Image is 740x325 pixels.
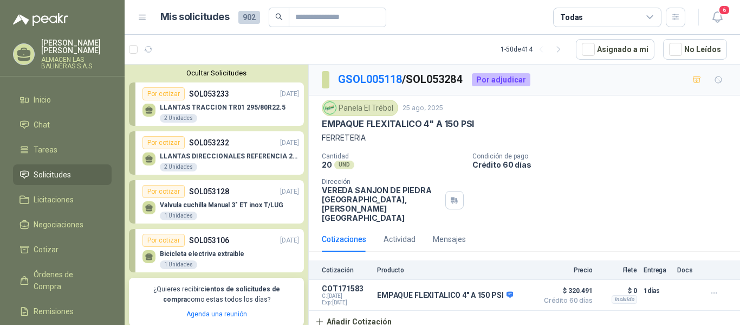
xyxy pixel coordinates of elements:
[34,305,74,317] span: Remisiones
[238,11,260,24] span: 902
[13,301,112,322] a: Remisiones
[377,291,513,301] p: EMPAQUE FLEXITALICO 4" A 150 PSI
[142,136,185,149] div: Por cotizar
[384,233,416,245] div: Actividad
[322,152,464,160] p: Cantidad
[472,152,736,160] p: Condición de pago
[34,194,74,206] span: Licitaciones
[663,39,727,60] button: No Leídos
[322,118,474,130] p: EMPAQUE FLEXITALICO 4" A 150 PSI
[160,104,285,111] p: LLANTAS TRACCION TR01 295/80R22.5
[142,234,185,247] div: Por cotizar
[576,39,654,60] button: Asignado a mi
[189,234,229,246] p: SOL053106
[538,297,593,304] span: Crédito 60 días
[34,219,83,231] span: Negociaciones
[322,266,371,274] p: Cotización
[322,233,366,245] div: Cotizaciones
[13,214,112,235] a: Negociaciones
[403,103,443,113] p: 25 ago, 2025
[189,88,229,100] p: SOL053233
[322,293,371,299] span: C: [DATE]
[275,13,283,21] span: search
[13,90,112,110] a: Inicio
[189,137,229,149] p: SOL053232
[34,269,101,292] span: Órdenes de Compra
[163,285,280,303] b: cientos de solicitudes de compra
[560,11,583,23] div: Todas
[129,229,304,272] a: Por cotizarSOL053106[DATE] Bicicleta electriva extraible1 Unidades
[13,13,68,26] img: Logo peakr
[322,299,371,306] span: Exp: [DATE]
[34,169,71,181] span: Solicitudes
[13,264,112,297] a: Órdenes de Compra
[501,41,567,58] div: 1 - 50 de 414
[129,69,304,77] button: Ocultar Solicitudes
[160,9,230,25] h1: Mis solicitudes
[41,56,112,69] p: ALMACEN LAS BALINERAS S.A.S
[322,132,727,144] p: FERRETERIA
[189,186,229,197] p: SOL053128
[34,244,59,256] span: Cotizar
[142,185,185,198] div: Por cotizar
[160,260,197,269] div: 1 Unidades
[160,152,299,160] p: LLANTAS DIRECCIONALES REFERENCIA 295/80 R22.5
[599,284,637,297] p: $ 0
[34,144,57,156] span: Tareas
[322,100,398,116] div: Panela El Trébol
[34,94,51,106] span: Inicio
[538,266,593,274] p: Precio
[324,102,336,114] img: Company Logo
[538,284,593,297] span: $ 320.491
[13,114,112,135] a: Chat
[129,131,304,175] a: Por cotizarSOL053232[DATE] LLANTAS DIRECCIONALES REFERENCIA 295/80 R22.52 Unidades
[677,266,699,274] p: Docs
[41,39,112,54] p: [PERSON_NAME] [PERSON_NAME]
[160,114,197,123] div: 2 Unidades
[322,186,441,222] p: VEREDA SANJON DE PIEDRA [GEOGRAPHIC_DATA] , [PERSON_NAME][GEOGRAPHIC_DATA]
[644,284,671,297] p: 1 días
[334,161,354,169] div: UND
[280,89,299,99] p: [DATE]
[160,250,244,258] p: Bicicleta electriva extraible
[322,160,332,169] p: 20
[160,163,197,171] div: 2 Unidades
[322,178,441,186] p: Dirección
[129,180,304,224] a: Por cotizarSOL053128[DATE] Valvula cuchilla Manual 3" ET inox T/LUG1 Unidades
[129,82,304,126] a: Por cotizarSOL053233[DATE] LLANTAS TRACCION TR01 295/80R22.52 Unidades
[433,233,466,245] div: Mensajes
[135,284,297,305] p: ¿Quieres recibir como estas todos los días?
[644,266,671,274] p: Entrega
[142,87,185,100] div: Por cotizar
[612,295,637,304] div: Incluido
[322,284,371,293] p: COT171583
[186,310,247,318] a: Agenda una reunión
[13,164,112,185] a: Solicitudes
[707,8,727,27] button: 6
[377,266,532,274] p: Producto
[338,73,402,86] a: GSOL005118
[13,239,112,260] a: Cotizar
[338,71,463,88] p: / SOL053284
[280,138,299,148] p: [DATE]
[34,119,50,131] span: Chat
[718,5,730,15] span: 6
[160,201,283,209] p: Valvula cuchilla Manual 3" ET inox T/LUG
[160,212,197,220] div: 1 Unidades
[13,139,112,160] a: Tareas
[280,187,299,197] p: [DATE]
[472,73,530,86] div: Por adjudicar
[280,235,299,246] p: [DATE]
[599,266,637,274] p: Flete
[13,189,112,210] a: Licitaciones
[472,160,736,169] p: Crédito 60 días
